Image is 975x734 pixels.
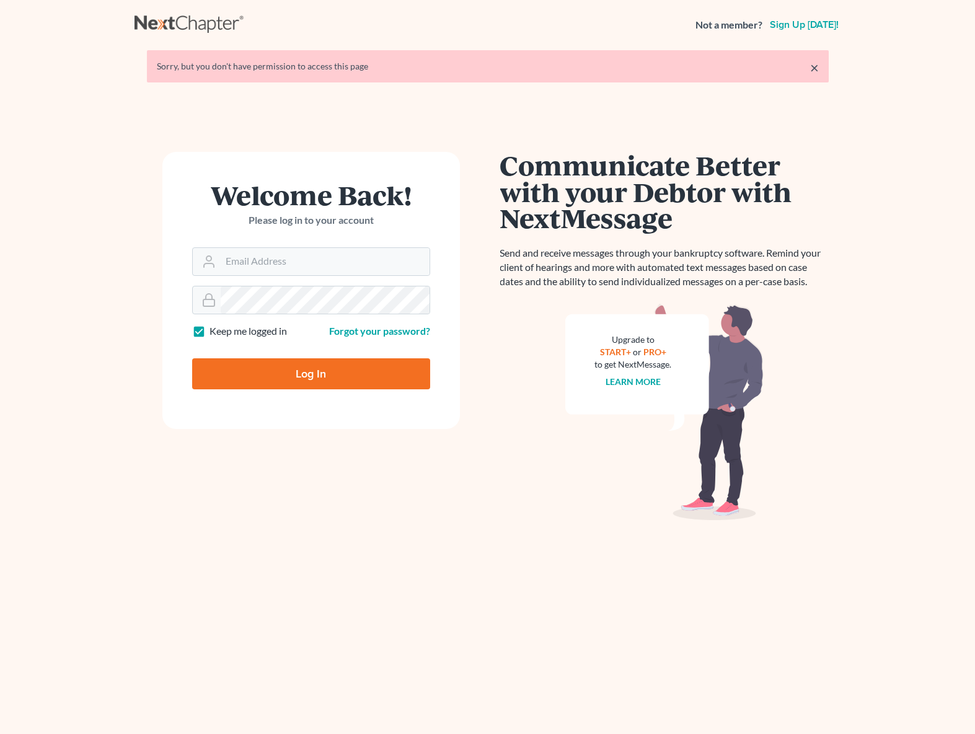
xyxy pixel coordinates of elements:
[500,246,829,289] p: Send and receive messages through your bankruptcy software. Remind your client of hearings and mo...
[221,248,430,275] input: Email Address
[606,376,661,387] a: Learn more
[192,213,430,228] p: Please log in to your account
[595,358,672,371] div: to get NextMessage.
[643,347,666,357] a: PRO+
[810,60,819,75] a: ×
[600,347,631,357] a: START+
[157,60,819,73] div: Sorry, but you don't have permission to access this page
[565,304,764,521] img: nextmessage_bg-59042aed3d76b12b5cd301f8e5b87938c9018125f34e5fa2b7a6b67550977c72.svg
[192,182,430,208] h1: Welcome Back!
[329,325,430,337] a: Forgot your password?
[767,20,841,30] a: Sign up [DATE]!
[695,18,762,32] strong: Not a member?
[210,324,287,338] label: Keep me logged in
[500,152,829,231] h1: Communicate Better with your Debtor with NextMessage
[595,334,672,346] div: Upgrade to
[633,347,642,357] span: or
[192,358,430,389] input: Log In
